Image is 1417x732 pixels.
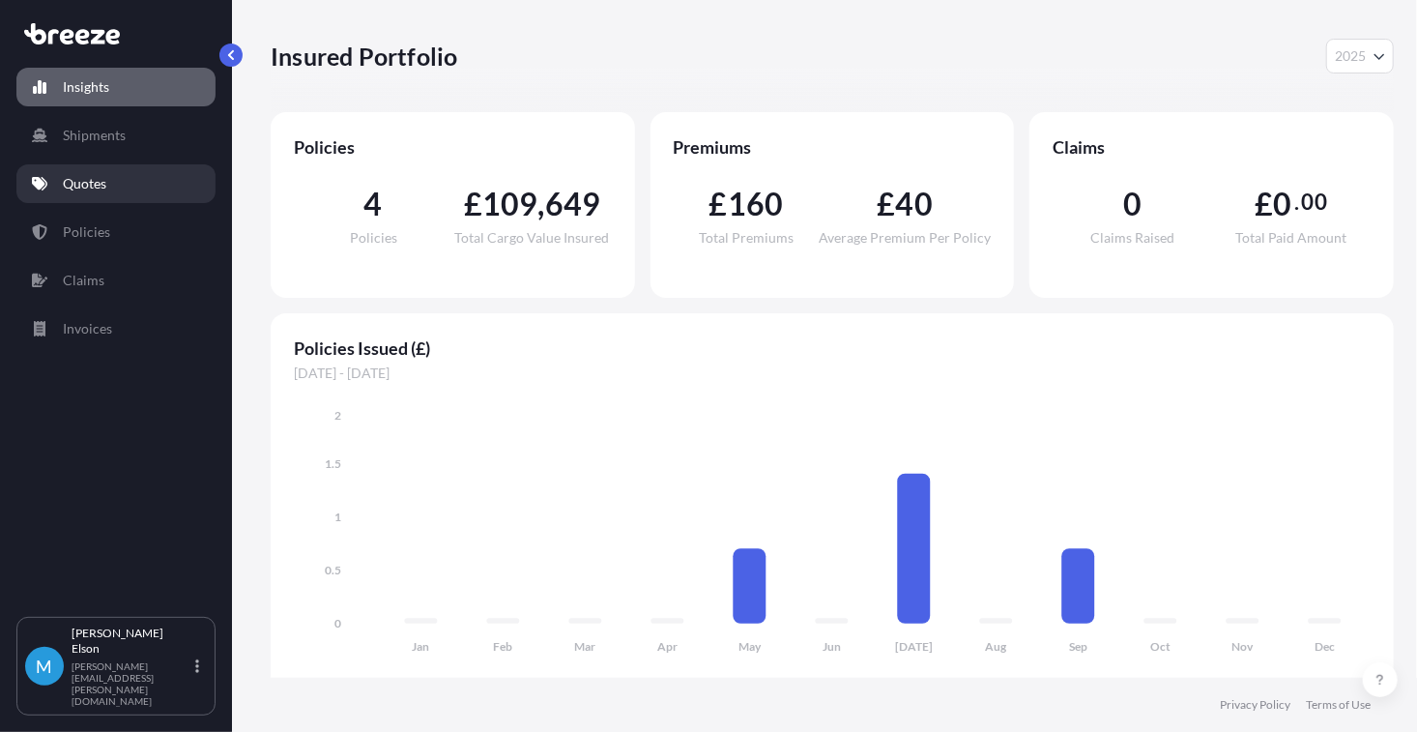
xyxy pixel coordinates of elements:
[896,189,933,220] span: 40
[63,77,109,97] p: Insights
[1302,194,1327,210] span: 00
[674,135,992,159] span: Premiums
[413,640,430,655] tspan: Jan
[986,640,1008,655] tspan: Aug
[63,126,126,145] p: Shipments
[1256,189,1274,220] span: £
[37,657,53,676] span: M
[1294,194,1299,210] span: .
[1069,640,1087,655] tspan: Sep
[1274,189,1292,220] span: 0
[63,319,112,338] p: Invoices
[657,640,678,655] tspan: Apr
[72,660,191,707] p: [PERSON_NAME][EMAIL_ADDRESS][PERSON_NAME][DOMAIN_NAME]
[1150,640,1171,655] tspan: Oct
[728,189,784,220] span: 160
[575,640,596,655] tspan: Mar
[334,408,341,423] tspan: 2
[545,189,601,220] span: 649
[1220,697,1290,713] a: Privacy Policy
[1306,697,1371,713] a: Terms of Use
[334,616,341,630] tspan: 0
[63,271,104,290] p: Claims
[16,164,216,203] a: Quotes
[1315,640,1335,655] tspan: Dec
[16,116,216,155] a: Shipments
[699,231,794,245] span: Total Premiums
[334,510,341,524] tspan: 1
[1232,640,1255,655] tspan: Nov
[364,189,383,220] span: 4
[325,456,341,471] tspan: 1.5
[16,261,216,300] a: Claims
[1123,189,1142,220] span: 0
[878,189,896,220] span: £
[738,640,762,655] tspan: May
[271,41,457,72] p: Insured Portfolio
[294,337,1371,360] span: Policies Issued (£)
[538,189,545,220] span: ,
[294,364,1371,383] span: [DATE] - [DATE]
[823,640,841,655] tspan: Jun
[16,309,216,348] a: Invoices
[455,231,610,245] span: Total Cargo Value Insured
[16,213,216,251] a: Policies
[72,626,191,657] p: [PERSON_NAME] Elson
[350,231,397,245] span: Policies
[1235,231,1347,245] span: Total Paid Amount
[464,189,482,220] span: £
[494,640,513,655] tspan: Feb
[1090,231,1174,245] span: Claims Raised
[895,640,933,655] tspan: [DATE]
[482,189,538,220] span: 109
[819,231,991,245] span: Average Premium Per Policy
[325,563,341,577] tspan: 0.5
[63,222,110,242] p: Policies
[1326,39,1394,73] button: Year Selector
[16,68,216,106] a: Insights
[1053,135,1371,159] span: Claims
[63,174,106,193] p: Quotes
[709,189,728,220] span: £
[294,135,612,159] span: Policies
[1335,46,1366,66] span: 2025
